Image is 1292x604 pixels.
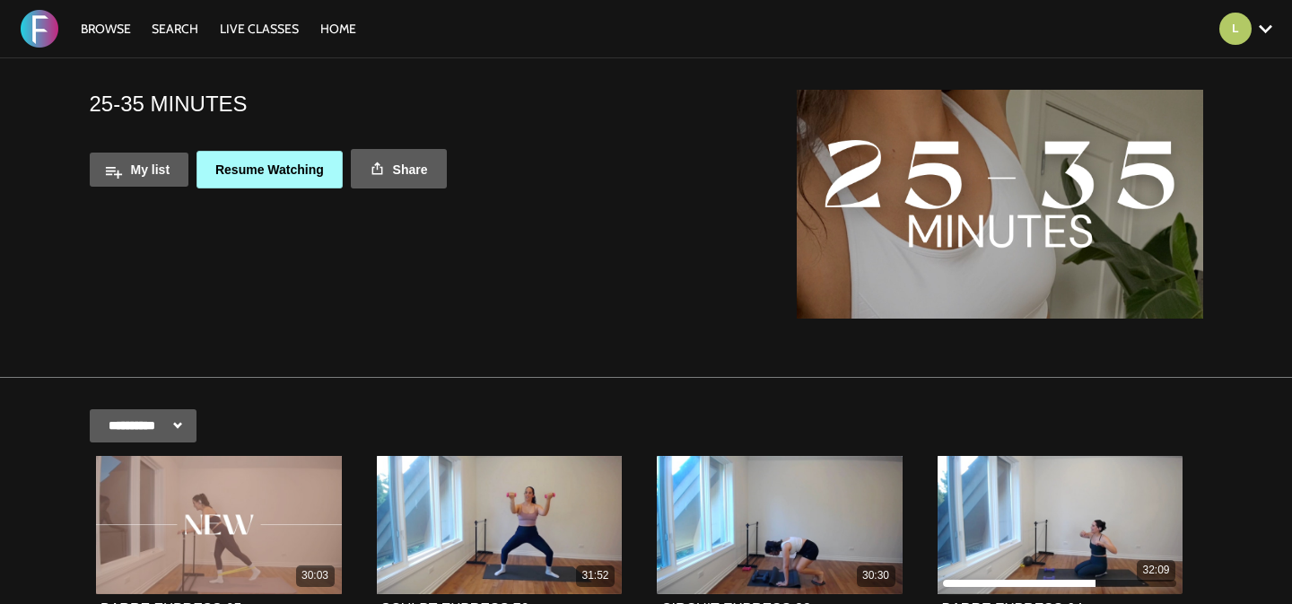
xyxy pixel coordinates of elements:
[143,21,207,37] a: Search
[72,20,366,38] nav: Primary
[377,456,623,594] a: SCULPT EXPRESS 70 31:52
[21,10,58,48] img: FORMATION
[90,153,189,187] button: My list
[90,90,248,118] h1: 25-35 MINUTES
[938,456,1183,594] a: BARRE EXPRESS 64 32:09
[96,456,342,594] a: BARRE EXPRESS 65 30:03
[657,456,903,594] a: CIRCUIT EXPRESS 38 30:30
[196,151,343,188] a: Resume Watching
[311,21,365,37] a: HOME
[576,565,615,586] div: 31:52
[72,21,140,37] a: Browse
[857,565,895,586] div: 30:30
[211,21,308,37] a: LIVE CLASSES
[296,565,335,586] div: 30:03
[351,149,447,188] a: Share
[1137,560,1175,581] div: 32:09
[797,90,1203,319] img: 25-35 MINUTES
